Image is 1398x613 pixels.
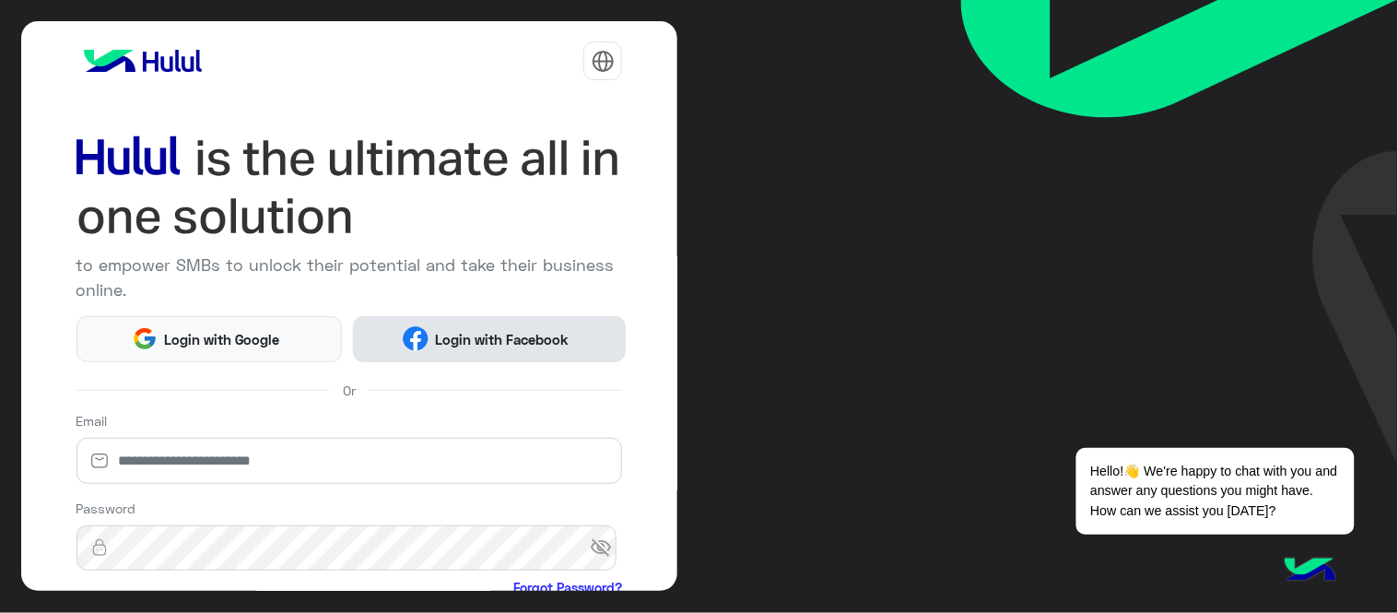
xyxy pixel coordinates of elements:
[403,326,428,351] img: Facebook
[76,538,123,557] img: lock
[158,329,287,350] span: Login with Google
[429,329,576,350] span: Login with Facebook
[76,411,108,430] label: Email
[1076,448,1354,535] span: Hello!👋 We're happy to chat with you and answer any questions you might have. How can we assist y...
[76,253,623,302] p: to empower SMBs to unlock their potential and take their business online.
[343,381,356,400] span: Or
[76,42,209,79] img: logo
[592,50,615,73] img: tab
[132,326,157,351] img: Google
[76,452,123,470] img: email
[76,129,623,246] img: hululLoginTitle_EN.svg
[513,578,622,597] a: Forgot Password?
[353,316,626,362] button: Login with Facebook
[1278,539,1343,604] img: hulul-logo.png
[590,532,623,565] span: visibility_off
[76,499,136,518] label: Password
[76,316,343,362] button: Login with Google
